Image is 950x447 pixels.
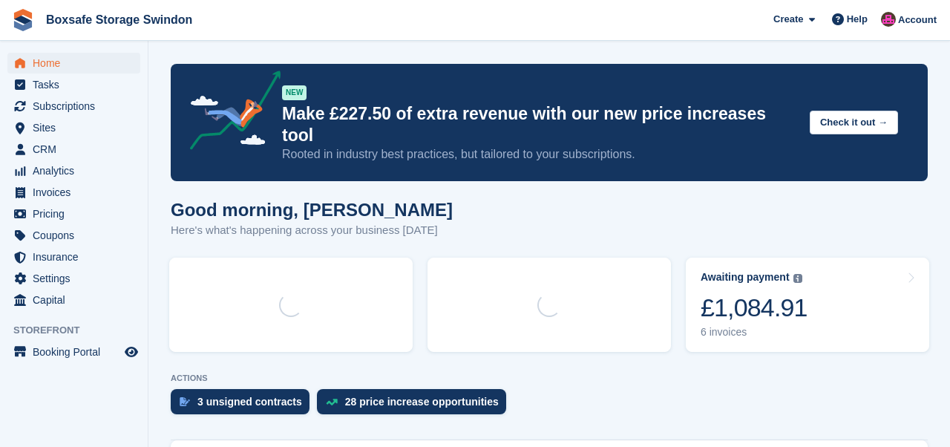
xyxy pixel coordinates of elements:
div: 3 unsigned contracts [197,396,302,408]
a: menu [7,290,140,310]
a: Awaiting payment £1,084.91 6 invoices [686,258,929,352]
a: menu [7,53,140,74]
span: Capital [33,290,122,310]
span: Invoices [33,182,122,203]
a: menu [7,139,140,160]
div: Awaiting payment [701,271,790,284]
a: menu [7,182,140,203]
img: Philip Matthews [881,12,896,27]
p: Here's what's happening across your business [DATE] [171,222,453,239]
span: Settings [33,268,122,289]
span: Help [847,12,868,27]
img: price_increase_opportunities-93ffe204e8149a01c8c9dc8f82e8f89637d9d84a8eef4429ea346261dce0b2c0.svg [326,399,338,405]
span: Create [773,12,803,27]
img: contract_signature_icon-13c848040528278c33f63329250d36e43548de30e8caae1d1a13099fd9432cc5.svg [180,397,190,406]
div: 6 invoices [701,326,807,339]
h1: Good morning, [PERSON_NAME] [171,200,453,220]
p: Make £227.50 of extra revenue with our new price increases tool [282,103,798,146]
span: Subscriptions [33,96,122,117]
a: menu [7,74,140,95]
span: Sites [33,117,122,138]
img: stora-icon-8386f47178a22dfd0bd8f6a31ec36ba5ce8667c1dd55bd0f319d3a0aa187defe.svg [12,9,34,31]
div: 28 price increase opportunities [345,396,499,408]
a: Preview store [122,343,140,361]
p: Rooted in industry best practices, but tailored to your subscriptions. [282,146,798,163]
a: menu [7,225,140,246]
a: menu [7,117,140,138]
span: Tasks [33,74,122,95]
span: Pricing [33,203,122,224]
span: CRM [33,139,122,160]
a: menu [7,160,140,181]
a: 28 price increase opportunities [317,389,514,422]
div: £1,084.91 [701,293,807,323]
span: Account [898,13,937,27]
span: Booking Portal [33,342,122,362]
span: Storefront [13,323,148,338]
button: Check it out → [810,111,898,135]
a: 3 unsigned contracts [171,389,317,422]
a: menu [7,342,140,362]
span: Insurance [33,247,122,267]
a: menu [7,268,140,289]
a: menu [7,96,140,117]
a: Boxsafe Storage Swindon [40,7,198,32]
a: menu [7,247,140,267]
span: Analytics [33,160,122,181]
p: ACTIONS [171,373,928,383]
span: Home [33,53,122,74]
a: menu [7,203,140,224]
img: price-adjustments-announcement-icon-8257ccfd72463d97f412b2fc003d46551f7dbcb40ab6d574587a9cd5c0d94... [177,71,281,155]
img: icon-info-grey-7440780725fd019a000dd9b08b2336e03edf1995a4989e88bcd33f0948082b44.svg [793,274,802,283]
span: Coupons [33,225,122,246]
div: NEW [282,85,307,100]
